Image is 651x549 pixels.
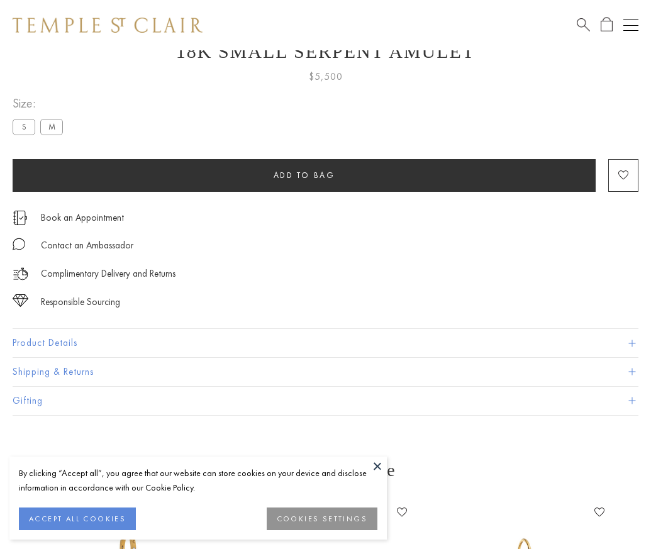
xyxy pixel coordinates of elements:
[13,387,638,415] button: Gifting
[19,507,136,530] button: ACCEPT ALL COOKIES
[13,159,596,192] button: Add to bag
[601,17,613,33] a: Open Shopping Bag
[13,358,638,386] button: Shipping & Returns
[13,93,68,114] span: Size:
[577,17,590,33] a: Search
[13,329,638,357] button: Product Details
[13,238,25,250] img: MessageIcon-01_2.svg
[13,211,28,225] img: icon_appointment.svg
[41,211,124,225] a: Book an Appointment
[41,294,120,310] div: Responsible Sourcing
[41,238,133,253] div: Contact an Ambassador
[19,466,377,495] div: By clicking “Accept all”, you agree that our website can store cookies on your device and disclos...
[13,266,28,282] img: icon_delivery.svg
[13,119,35,135] label: S
[274,170,335,180] span: Add to bag
[309,69,343,85] span: $5,500
[13,41,638,62] h1: 18K Small Serpent Amulet
[267,507,377,530] button: COOKIES SETTINGS
[41,266,175,282] p: Complimentary Delivery and Returns
[40,119,63,135] label: M
[13,18,203,33] img: Temple St. Clair
[13,294,28,307] img: icon_sourcing.svg
[623,18,638,33] button: Open navigation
